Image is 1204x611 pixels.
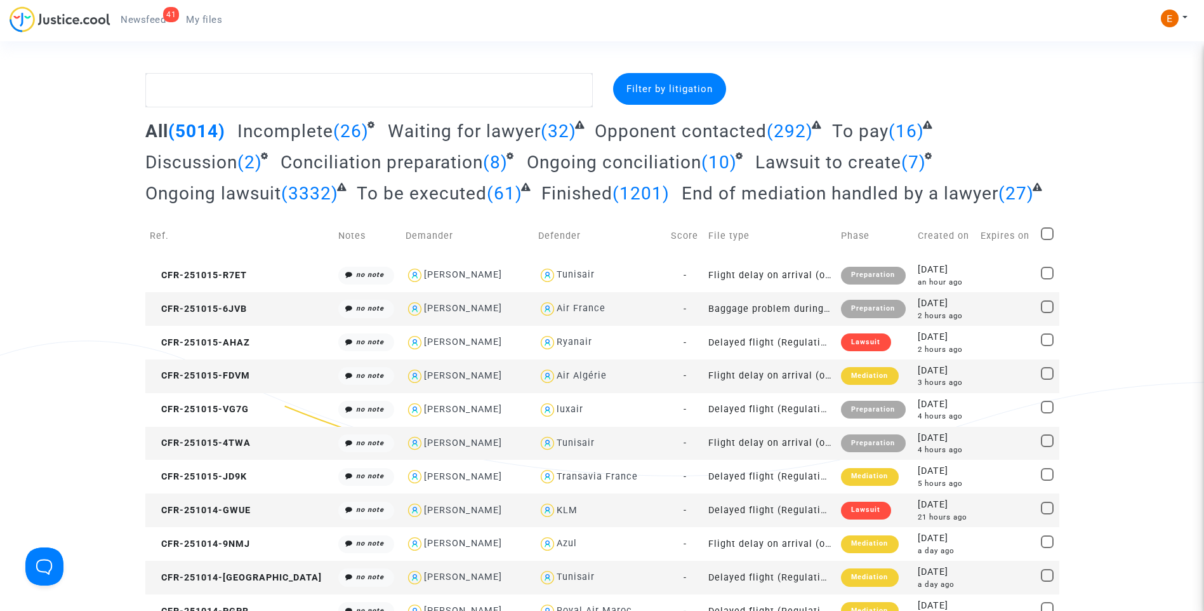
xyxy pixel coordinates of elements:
[237,152,262,173] span: (2)
[483,152,508,173] span: (8)
[527,152,701,173] span: Ongoing conciliation
[487,183,522,204] span: (61)
[145,121,168,142] span: All
[424,572,502,582] div: [PERSON_NAME]
[121,14,166,25] span: Newsfeed
[918,364,972,378] div: [DATE]
[538,568,557,587] img: icon-user.svg
[150,572,322,583] span: CFR-251014-[GEOGRAPHIC_DATA]
[406,501,424,520] img: icon-user.svg
[541,183,612,204] span: Finished
[538,501,557,520] img: icon-user.svg
[557,505,578,516] div: KLM
[704,258,837,292] td: Flight delay on arrival (outside of EU - Montreal Convention)
[145,213,334,258] td: Ref.
[832,121,889,142] span: To pay
[541,121,576,142] span: (32)
[918,431,972,445] div: [DATE]
[145,152,237,173] span: Discussion
[626,83,713,95] span: Filter by litigation
[976,213,1036,258] td: Expires on
[918,411,972,422] div: 4 hours ago
[110,10,176,29] a: 41Newsfeed
[150,304,247,314] span: CFR-251015-6JVB
[557,404,583,415] div: luxair
[163,7,179,22] div: 41
[704,359,837,393] td: Flight delay on arrival (outside of EU - Montreal Convention)
[755,152,901,173] span: Lawsuit to create
[557,538,577,549] div: Azul
[704,493,837,527] td: Delayed flight (Regulation EC 261/2004)
[704,326,837,359] td: Delayed flight (Regulation EC 261/2004)
[356,573,384,581] i: no note
[150,438,251,448] span: CFR-251015-4TWA
[150,471,247,482] span: CFR-251015-JD9K
[401,213,534,258] td: Demander
[424,505,502,516] div: [PERSON_NAME]
[684,270,687,281] span: -
[889,121,924,142] span: (16)
[356,539,384,547] i: no note
[356,405,384,413] i: no note
[684,572,687,583] span: -
[901,152,926,173] span: (7)
[357,183,487,204] span: To be executed
[406,434,424,453] img: icon-user.svg
[557,438,595,448] div: Tunisair
[557,303,605,314] div: Air France
[356,372,384,380] i: no note
[684,438,687,448] span: -
[841,401,905,419] div: Preparation
[918,377,972,388] div: 3 hours ago
[356,271,384,279] i: no note
[424,471,502,482] div: [PERSON_NAME]
[684,505,687,516] span: -
[918,445,972,455] div: 4 hours ago
[918,330,972,344] div: [DATE]
[356,472,384,480] i: no note
[334,213,401,258] td: Notes
[538,401,557,419] img: icon-user.svg
[557,471,638,482] div: Transavia France
[918,565,972,579] div: [DATE]
[841,333,890,351] div: Lawsuit
[150,505,251,516] span: CFR-251014-GWUE
[176,10,232,29] a: My files
[356,506,384,514] i: no note
[841,502,890,520] div: Lawsuit
[538,266,557,285] img: icon-user.svg
[150,270,247,281] span: CFR-251015-R7ET
[704,427,837,460] td: Flight delay on arrival (outside of EU - Montreal Convention)
[424,370,502,381] div: [PERSON_NAME]
[704,460,837,493] td: Delayed flight (Regulation EC 261/2004)
[186,14,222,25] span: My files
[150,404,249,415] span: CFR-251015-VG7G
[406,535,424,553] img: icon-user.svg
[538,467,557,486] img: icon-user.svg
[150,539,250,549] span: CFR-251014-9NMJ
[406,467,424,486] img: icon-user.svg
[918,532,972,546] div: [DATE]
[684,404,687,415] span: -
[918,498,972,512] div: [DATE]
[424,538,502,549] div: [PERSON_NAME]
[918,311,972,321] div: 2 hours ago
[767,121,813,142] span: (292)
[684,471,687,482] span: -
[704,292,837,326] td: Baggage problem during a flight
[557,572,595,582] div: Tunisair
[684,539,687,549] span: -
[424,404,502,415] div: [PERSON_NAME]
[538,367,557,386] img: icon-user.svg
[918,297,972,311] div: [DATE]
[406,568,424,587] img: icon-user.svg
[557,269,595,280] div: Tunisair
[841,535,898,553] div: Mediation
[281,152,483,173] span: Conciliation preparation
[406,401,424,419] img: icon-user.svg
[281,183,338,204] span: (3332)
[356,304,384,312] i: no note
[918,464,972,478] div: [DATE]
[406,300,424,318] img: icon-user.svg
[406,367,424,386] img: icon-user.svg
